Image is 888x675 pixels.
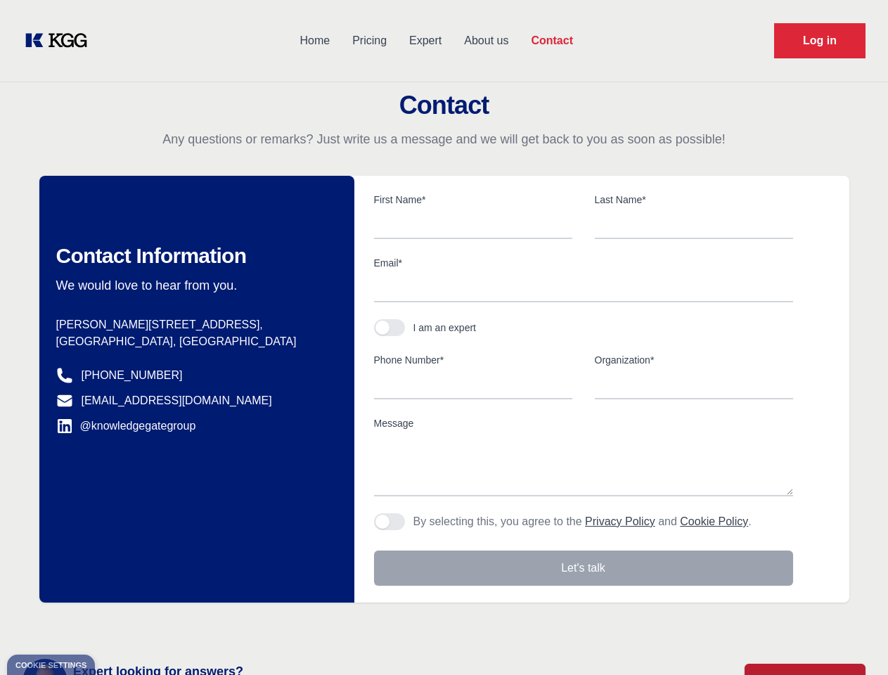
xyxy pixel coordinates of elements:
h2: Contact [17,91,871,120]
label: Email* [374,256,793,270]
a: Contact [520,22,584,59]
label: Message [374,416,793,430]
a: Request Demo [774,23,866,58]
p: We would love to hear from you. [56,277,332,294]
a: @knowledgegategroup [56,418,196,435]
label: Last Name* [595,193,793,207]
div: Cookie settings [15,662,86,669]
label: Phone Number* [374,353,572,367]
a: KOL Knowledge Platform: Talk to Key External Experts (KEE) [22,30,98,52]
button: Let's talk [374,551,793,586]
label: First Name* [374,193,572,207]
p: By selecting this, you agree to the and . [413,513,752,530]
h2: Contact Information [56,243,332,269]
label: Organization* [595,353,793,367]
iframe: Chat Widget [818,607,888,675]
a: Pricing [341,22,398,59]
a: Cookie Policy [680,515,748,527]
p: Any questions or remarks? Just write us a message and we will get back to you as soon as possible! [17,131,871,148]
p: [GEOGRAPHIC_DATA], [GEOGRAPHIC_DATA] [56,333,332,350]
a: Privacy Policy [585,515,655,527]
a: [EMAIL_ADDRESS][DOMAIN_NAME] [82,392,272,409]
a: [PHONE_NUMBER] [82,367,183,384]
a: About us [453,22,520,59]
p: [PERSON_NAME][STREET_ADDRESS], [56,316,332,333]
div: I am an expert [413,321,477,335]
a: Expert [398,22,453,59]
a: Home [288,22,341,59]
